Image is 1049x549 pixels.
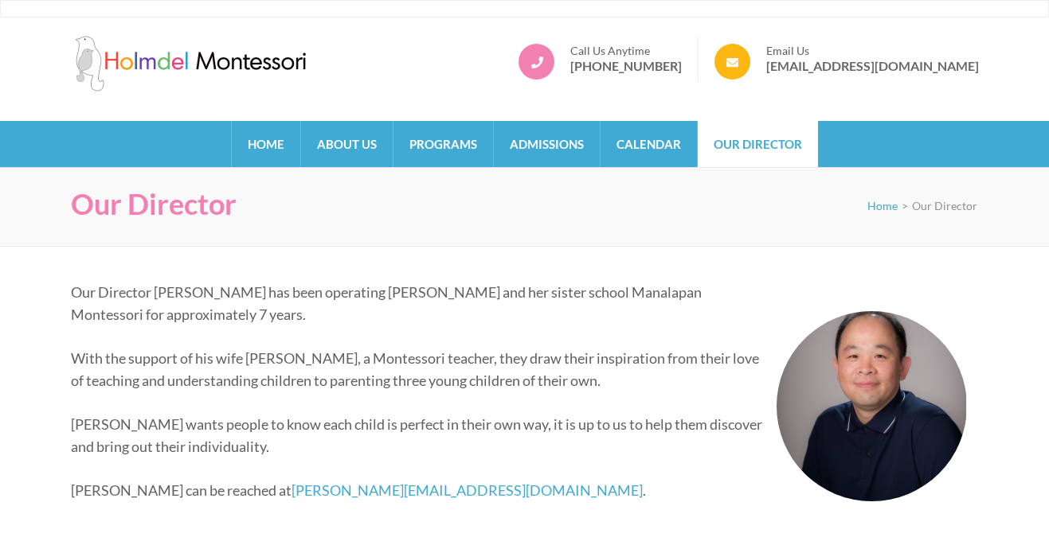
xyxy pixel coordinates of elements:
[292,481,643,499] a: [PERSON_NAME][EMAIL_ADDRESS][DOMAIN_NAME]
[71,281,967,325] p: Our Director [PERSON_NAME] has been operating [PERSON_NAME] and her sister school Manalapan Monte...
[71,36,310,91] img: Holmdel Montessori School
[766,58,979,74] a: [EMAIL_ADDRESS][DOMAIN_NAME]
[570,58,682,74] a: [PHONE_NUMBER]
[698,121,818,167] a: Our Director
[570,44,682,58] span: Call Us Anytime
[494,121,600,167] a: Admissions
[393,121,493,167] a: Programs
[601,121,697,167] a: Calendar
[71,479,967,501] p: [PERSON_NAME] can be reached at .
[301,121,393,167] a: About Us
[902,199,908,212] span: >
[867,199,898,212] a: Home
[232,121,300,167] a: Home
[71,187,237,221] h1: Our Director
[71,347,967,391] p: With the support of his wife [PERSON_NAME], a Montessori teacher, they draw their inspiration fro...
[766,44,979,58] span: Email Us
[71,413,967,457] p: [PERSON_NAME] wants people to know each child is perfect in their own way, it is up to us to help...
